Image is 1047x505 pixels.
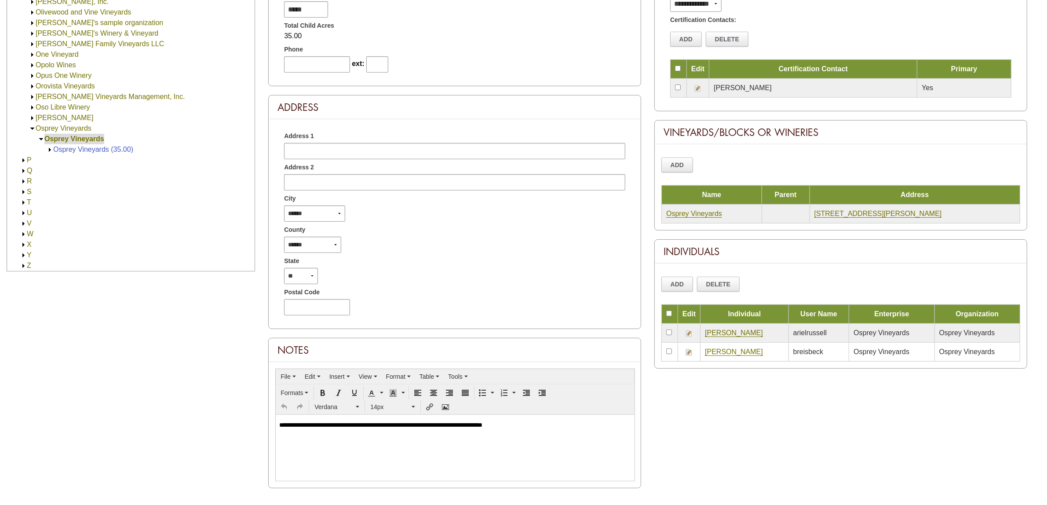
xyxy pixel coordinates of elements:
span: Formats [281,389,303,396]
td: Enterprise [849,304,934,323]
img: Expand Olivia's sample organization [29,20,36,26]
td: Individual [700,304,789,323]
span: Address 2 [284,163,314,172]
img: Collapse Osprey Vineyards [38,136,44,143]
a: [PERSON_NAME]'s sample organization [36,19,163,26]
td: Parent [762,185,810,204]
span: Address 1 [284,132,314,141]
a: Opus One Winery [36,72,91,79]
span: Osprey Vineyards [939,329,995,337]
a: [STREET_ADDRESS][PERSON_NAME] [814,210,942,218]
span: State [284,256,299,266]
span: ext: [352,60,364,67]
div: Bullet list [476,386,496,399]
a: Orovista Vineyards [36,82,95,90]
div: Vineyards/Blocks or Wineries [655,121,1027,144]
div: Align right [442,386,457,399]
td: Certification Contact [709,59,917,78]
img: Expand Y [20,252,27,259]
a: Osprey Vineyards [666,210,722,218]
td: Edit [678,304,700,323]
a: [PERSON_NAME] [36,114,94,121]
span: breisbeck [793,348,823,355]
div: Undo [277,400,292,414]
span: Table [420,373,434,380]
span: Osprey Vineyards [854,348,909,355]
img: Expand Orovista Vineyards [29,83,36,90]
a: Add [661,157,693,172]
a: [PERSON_NAME] Family Vineyards LLC [36,40,164,48]
div: Insert/edit link [422,400,437,414]
a: Add [661,277,693,292]
td: Name [662,185,762,204]
a: Osprey Vineyards (35.00) [53,146,133,153]
div: Align center [426,386,441,399]
div: Font Family [310,400,363,414]
td: Address [810,185,1020,204]
td: Organization [934,304,1020,323]
a: Q [27,167,32,174]
a: V [27,220,32,227]
a: Y [27,251,32,259]
a: S [27,188,32,195]
span: Format [386,373,405,380]
img: Expand T [20,199,27,206]
a: [PERSON_NAME] [705,329,763,337]
img: Expand Oso Libre Winery [29,104,36,111]
div: Individuals [655,240,1027,263]
span: Edit [305,373,315,380]
img: Expand W [20,231,27,238]
span: Osprey Vineyards [854,329,909,337]
a: [PERSON_NAME]'s Winery & Vineyard [36,29,158,37]
span: City [284,194,295,203]
a: Osprey Vineyards [44,135,104,143]
td: User Name [788,304,849,323]
span: Total Child Acres [284,21,334,30]
div: Align left [410,386,425,399]
a: One Vineyard [36,51,79,58]
span: arielrussell [793,329,827,337]
img: Expand S [20,189,27,195]
span: Insert [329,373,345,380]
span: [PERSON_NAME] [714,84,772,91]
a: Oso Libre Winery [36,103,90,111]
img: Expand Osprey Vineyards (35.00) [47,146,53,153]
div: Decrease indent [519,386,534,399]
div: Justify [458,386,473,399]
img: Edit [694,85,701,92]
span: Osprey Vineyards [939,348,995,355]
img: Expand P [20,157,27,164]
a: T [27,198,31,206]
a: W [27,230,33,238]
img: Expand Olivia's Winery & Vineyard [29,30,36,37]
span: Yes [922,84,933,91]
div: Insert/edit image [438,400,453,414]
img: Expand One Vineyard [29,51,36,58]
img: Expand Oseguera Vineyards Management, Inc. [29,94,36,100]
div: Italic [331,386,346,399]
div: Background color [387,386,407,399]
img: Edit [686,330,693,337]
span: File [281,373,291,380]
img: Expand Opus One Winery [29,73,36,79]
div: Notes [269,338,641,362]
div: Numbered list [497,386,518,399]
td: Edit [687,59,709,78]
img: Expand Olivewood and Vine Vineyards [29,9,36,16]
div: Bold [315,386,330,399]
div: Underline [347,386,362,399]
img: Collapse Osprey Vineyards [29,125,36,132]
div: Text color [365,386,386,399]
div: Address [269,95,641,119]
a: Delete [706,32,748,47]
a: [PERSON_NAME] Vineyards Management, Inc. [36,93,185,100]
a: Delete [697,277,739,292]
a: Z [27,262,31,269]
a: X [27,241,32,248]
a: Opolo Wines [36,61,76,69]
iframe: Rich Text Area. Press ALT-F9 for menu. Press ALT-F10 for toolbar. Press ALT-0 for help [276,415,635,481]
img: Expand Q [20,168,27,174]
div: Increase indent [535,386,550,399]
a: P [27,156,32,164]
span: Verdana [314,403,354,411]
